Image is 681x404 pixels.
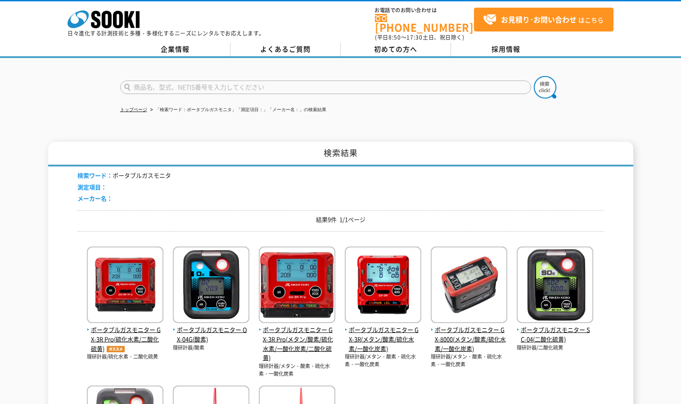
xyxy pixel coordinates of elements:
span: 検索ワード： [77,171,113,180]
span: ポータブルガスモニター OX-04G(酸素) [173,325,249,344]
a: [PHONE_NUMBER] [375,14,474,32]
span: ポータブルガスモニター SC-04(二酸化硫黄) [517,325,593,344]
a: ポータブルガスモニター GX-3R Pro(硫化水素/二酸化硫黄)オススメ [87,316,163,353]
span: お電話でのお問い合わせは [375,8,474,13]
li: 「検索ワード：ポータブルガスモニタ」「測定項目：」「メーカー名：」の検索結果 [149,105,326,115]
a: お見積り･お問い合わせはこちら [474,8,613,31]
a: ポータブルガスモニター OX-04G(酸素) [173,316,249,344]
span: 測定項目： [77,183,107,191]
strong: お見積り･お問い合わせ [501,14,577,25]
span: 17:30 [406,33,423,41]
a: ポータブルガスモニター GX-3R(メタン/酸素/硫化水素/一酸化炭素) [345,316,421,353]
a: ポータブルガスモニター SC-04(二酸化硫黄) [517,316,593,344]
input: 商品名、型式、NETIS番号を入力してください [120,81,531,94]
span: ポータブルガスモニター GX-3R Pro(メタン/酸素/硫化水素/一酸化炭素/二酸化硫黄) [259,325,335,363]
a: トップページ [120,107,147,112]
p: 結果9件 1/1ページ [77,215,604,224]
a: 初めての方へ [341,43,451,56]
h1: 検索結果 [48,142,633,166]
img: GX-3R Pro(メタン/酸素/硫化水素/一酸化炭素/二酸化硫黄) [259,247,335,325]
img: OX-04G(酸素) [173,247,249,325]
a: 採用情報 [451,43,561,56]
span: ポータブルガスモニター GX-8000(メタン/酸素/硫化水素/一酸化炭素) [431,325,507,353]
img: btn_search.png [534,76,556,99]
img: GX-8000(メタン/酸素/硫化水素/一酸化炭素) [431,247,507,325]
span: 初めての方へ [374,44,417,54]
a: ポータブルガスモニター GX-3R Pro(メタン/酸素/硫化水素/一酸化炭素/二酸化硫黄) [259,316,335,363]
p: 理研計器/酸素 [173,344,249,352]
a: よくあるご質問 [230,43,341,56]
span: ポータブルガスモニター GX-3R(メタン/酸素/硫化水素/一酸化炭素) [345,325,421,353]
a: 企業情報 [120,43,230,56]
span: はこちら [483,13,604,27]
span: メーカー名： [77,194,113,202]
img: SC-04(二酸化硫黄) [517,247,593,325]
span: 8:50 [388,33,401,41]
p: 理研計器/硫化水素・二酸化硫黄 [87,353,163,361]
img: GX-3R Pro(硫化水素/二酸化硫黄) [87,247,163,325]
p: 理研計器/二酸化硫黄 [517,344,593,352]
p: 日々進化する計測技術と多種・多様化するニーズにレンタルでお応えします。 [68,31,265,36]
p: 理研計器/メタン・酸素・硫化水素・一酸化炭素 [259,363,335,377]
img: オススメ [104,346,127,352]
p: 理研計器/メタン・酸素・硫化水素・一酸化炭素 [345,353,421,368]
p: 理研計器/メタン・酸素・硫化水素・一酸化炭素 [431,353,507,368]
span: (平日 ～ 土日、祝日除く) [375,33,464,41]
img: GX-3R(メタン/酸素/硫化水素/一酸化炭素) [345,247,421,325]
span: ポータブルガスモニター GX-3R Pro(硫化水素/二酸化硫黄) [87,325,163,353]
li: ポータブルガスモニタ [77,171,171,180]
a: ポータブルガスモニター GX-8000(メタン/酸素/硫化水素/一酸化炭素) [431,316,507,353]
